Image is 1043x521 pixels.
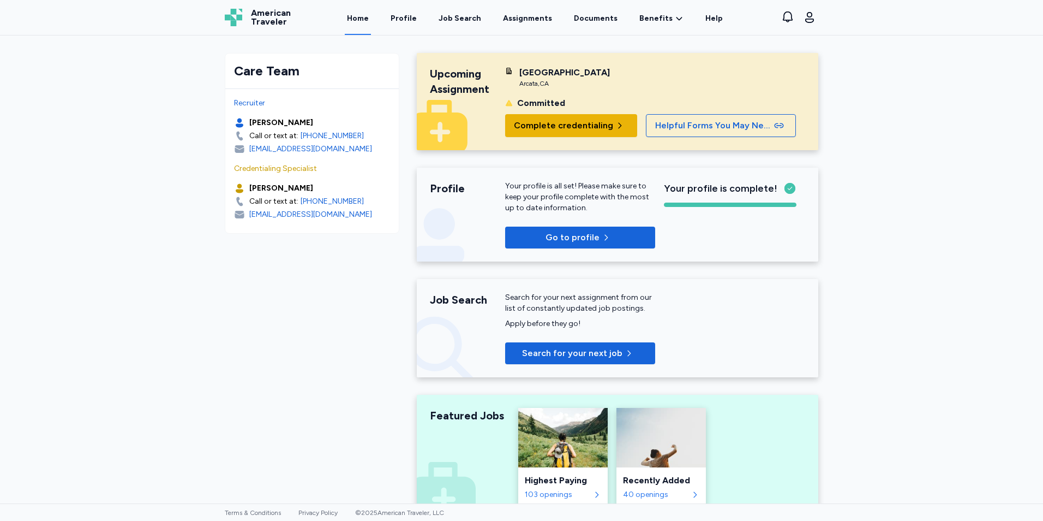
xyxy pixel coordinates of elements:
[517,97,565,110] div: Committed
[430,66,505,97] div: Upcoming Assignment
[505,292,655,314] div: Search for your next assignment from our list of constantly updated job postings.
[664,181,777,196] span: Your profile is complete!
[616,408,706,507] a: Recently AddedRecently Added40 openings
[234,62,390,80] div: Care Team
[301,131,364,141] a: [PHONE_NUMBER]
[430,408,505,423] div: Featured Jobs
[546,231,600,244] p: Go to profile
[639,13,673,24] span: Benefits
[646,114,796,137] button: Helpful Forms You May Need
[522,347,622,360] span: Search for your next job
[616,408,706,467] img: Recently Added
[518,408,608,507] a: Highest PayingHighest Paying103 openings
[249,196,298,207] div: Call or text at:
[430,292,505,307] div: Job Search
[249,209,372,220] div: [EMAIL_ADDRESS][DOMAIN_NAME]
[505,318,655,329] div: Apply before they go!
[345,1,371,35] a: Home
[639,13,684,24] a: Benefits
[519,79,610,88] div: Arcata , CA
[249,131,298,141] div: Call or text at:
[430,181,505,196] div: Profile
[301,196,364,207] a: [PHONE_NUMBER]
[514,119,613,132] span: Complete credentialing
[249,117,313,128] div: [PERSON_NAME]
[505,114,637,137] button: Complete credentialing
[234,98,390,109] div: Recruiter
[518,408,608,467] img: Highest Paying
[655,119,772,132] span: Helpful Forms You May Need
[249,144,372,155] div: [EMAIL_ADDRESS][DOMAIN_NAME]
[505,342,655,364] button: Search for your next job
[234,163,390,174] div: Credentialing Specialist
[439,13,481,24] div: Job Search
[525,489,590,500] div: 103 openings
[355,509,444,517] span: © 2025 American Traveler, LLC
[251,9,291,26] span: American Traveler
[505,181,655,214] p: Your profile is all set! Please make sure to keep your profile complete with the most up to date ...
[505,227,655,248] button: Go to profile
[249,183,313,194] div: [PERSON_NAME]
[298,509,338,517] a: Privacy Policy
[623,489,688,500] div: 40 openings
[225,9,242,26] img: Logo
[525,474,601,487] div: Highest Paying
[225,509,281,517] a: Terms & Conditions
[623,474,699,487] div: Recently Added
[519,66,610,79] div: [GEOGRAPHIC_DATA]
